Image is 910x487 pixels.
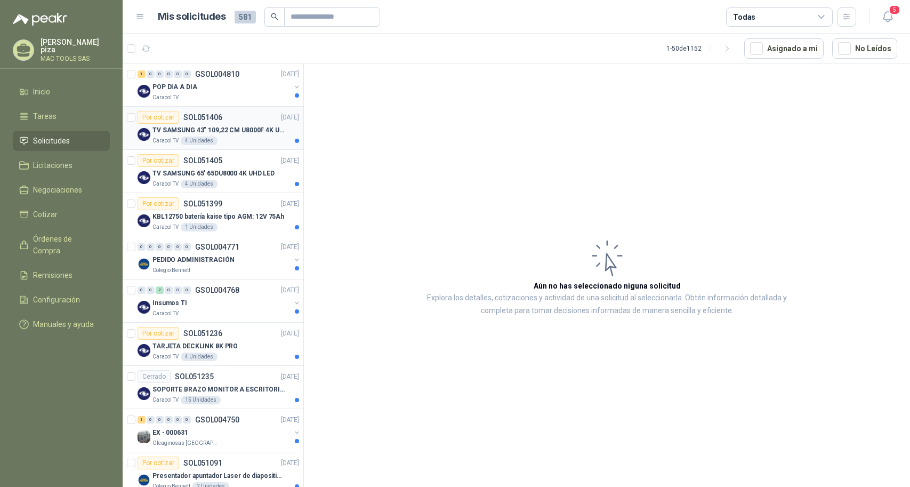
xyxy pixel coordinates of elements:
[666,40,736,57] div: 1 - 50 de 1152
[152,266,190,275] p: Colegio Bennett
[156,70,164,78] div: 0
[271,13,278,20] span: search
[183,70,191,78] div: 0
[174,70,182,78] div: 0
[13,13,67,26] img: Logo peakr
[183,157,222,164] p: SOL051405
[156,243,164,251] div: 0
[534,280,681,292] h3: Aún no has seleccionado niguna solicitud
[152,385,285,395] p: SOPORTE BRAZO MONITOR A ESCRITORIO NBF80
[123,193,303,236] a: Por cotizarSOL051399[DATE] Company LogoKBL12750 batería kaise tipo AGM: 12V 75AhCaracol TV1 Unidades
[33,318,94,330] span: Manuales y ayuda
[152,255,234,265] p: PEDIDO ADMINISTRACIÓN
[281,458,299,468] p: [DATE]
[138,111,179,124] div: Por cotizar
[152,298,187,308] p: Insumos TI
[152,439,220,448] p: Oleaginosas [GEOGRAPHIC_DATA][PERSON_NAME]
[183,330,222,337] p: SOL051236
[138,85,150,98] img: Company Logo
[410,292,803,317] p: Explora los detalles, cotizaciones y actividad de una solicitud al seleccionarla. Obtén informaci...
[195,243,239,251] p: GSOL004771
[165,416,173,424] div: 0
[33,233,100,257] span: Órdenes de Compra
[152,169,275,179] p: TV SAMSUNG 65' 65DU8000 4K UHD LED
[147,286,155,294] div: 0
[281,242,299,252] p: [DATE]
[174,286,182,294] div: 0
[183,200,222,207] p: SOL051399
[138,241,301,275] a: 0 0 0 0 0 0 GSOL004771[DATE] Company LogoPEDIDO ADMINISTRACIÓNColegio Bennett
[138,68,301,102] a: 1 0 0 0 0 0 GSOL004810[DATE] Company LogoPOP DIA A DIACaracol TV
[152,82,197,92] p: POP DIA A DIA
[138,457,179,469] div: Por cotizar
[281,415,299,425] p: [DATE]
[195,286,239,294] p: GSOL004768
[13,204,110,225] a: Cotizar
[152,396,179,404] p: Caracol TV
[281,329,299,339] p: [DATE]
[33,209,58,220] span: Cotizar
[152,137,179,145] p: Caracol TV
[174,416,182,424] div: 0
[183,459,222,467] p: SOL051091
[13,229,110,261] a: Órdenes de Compra
[281,69,299,79] p: [DATE]
[152,93,179,102] p: Caracol TV
[138,243,146,251] div: 0
[13,106,110,126] a: Tareas
[33,135,70,147] span: Solicitudes
[889,5,900,15] span: 5
[152,428,188,438] p: EX - 000631
[158,9,226,25] h1: Mis solicitudes
[156,286,164,294] div: 2
[33,110,57,122] span: Tareas
[281,156,299,166] p: [DATE]
[13,82,110,102] a: Inicio
[13,314,110,334] a: Manuales y ayuda
[41,38,110,53] p: [PERSON_NAME] piza
[147,70,155,78] div: 0
[281,372,299,382] p: [DATE]
[181,137,218,145] div: 4 Unidades
[138,430,150,443] img: Company Logo
[13,131,110,151] a: Solicitudes
[138,128,150,141] img: Company Logo
[733,11,755,23] div: Todas
[123,107,303,150] a: Por cotizarSOL051406[DATE] Company LogoTV SAMSUNG 43" 109,22 CM U8000F 4K UHDCaracol TV4 Unidades
[138,387,150,400] img: Company Logo
[165,70,173,78] div: 0
[138,258,150,270] img: Company Logo
[147,243,155,251] div: 0
[152,309,179,318] p: Caracol TV
[33,159,73,171] span: Licitaciones
[152,180,179,188] p: Caracol TV
[181,353,218,361] div: 4 Unidades
[138,70,146,78] div: 1
[147,416,155,424] div: 0
[152,223,179,231] p: Caracol TV
[41,55,110,62] p: MAC TOOLS SAS
[165,243,173,251] div: 0
[152,471,285,481] p: Presentador apuntador Laser de diapositivas Wireless USB 2.4 ghz Marca Technoquick
[878,7,897,27] button: 5
[138,370,171,383] div: Cerrado
[33,269,73,281] span: Remisiones
[138,154,179,167] div: Por cotizar
[138,171,150,184] img: Company Logo
[123,323,303,366] a: Por cotizarSOL051236[DATE] Company LogoTARJETA DECKLINK 8K PROCaracol TV4 Unidades
[13,290,110,310] a: Configuración
[123,366,303,409] a: CerradoSOL051235[DATE] Company LogoSOPORTE BRAZO MONITOR A ESCRITORIO NBF80Caracol TV15 Unidades
[156,416,164,424] div: 0
[138,301,150,314] img: Company Logo
[152,353,179,361] p: Caracol TV
[195,416,239,424] p: GSOL004750
[195,70,239,78] p: GSOL004810
[138,214,150,227] img: Company Logo
[138,327,179,340] div: Por cotizar
[33,86,50,98] span: Inicio
[138,416,146,424] div: 1
[138,286,146,294] div: 0
[33,184,82,196] span: Negociaciones
[138,284,301,318] a: 0 0 2 0 0 0 GSOL004768[DATE] Company LogoInsumos TICaracol TV
[181,396,221,404] div: 15 Unidades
